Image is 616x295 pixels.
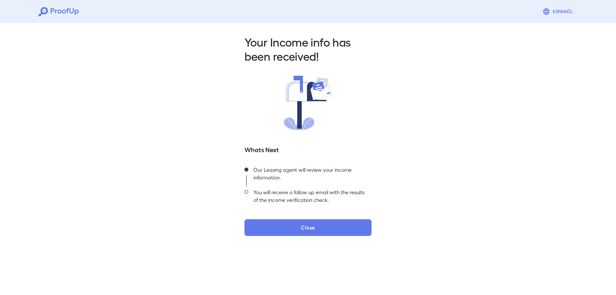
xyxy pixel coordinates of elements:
button: Close [244,219,372,236]
button: Espanõl [540,5,577,18]
img: received.svg [284,76,332,130]
div: Our Leasing agent will review your income information. [248,164,372,187]
h2: Your Income info has been received! [244,35,372,63]
div: You will receive a follow up email with the results of the income verification check. [248,187,372,209]
h5: Whats Next [244,145,372,154]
